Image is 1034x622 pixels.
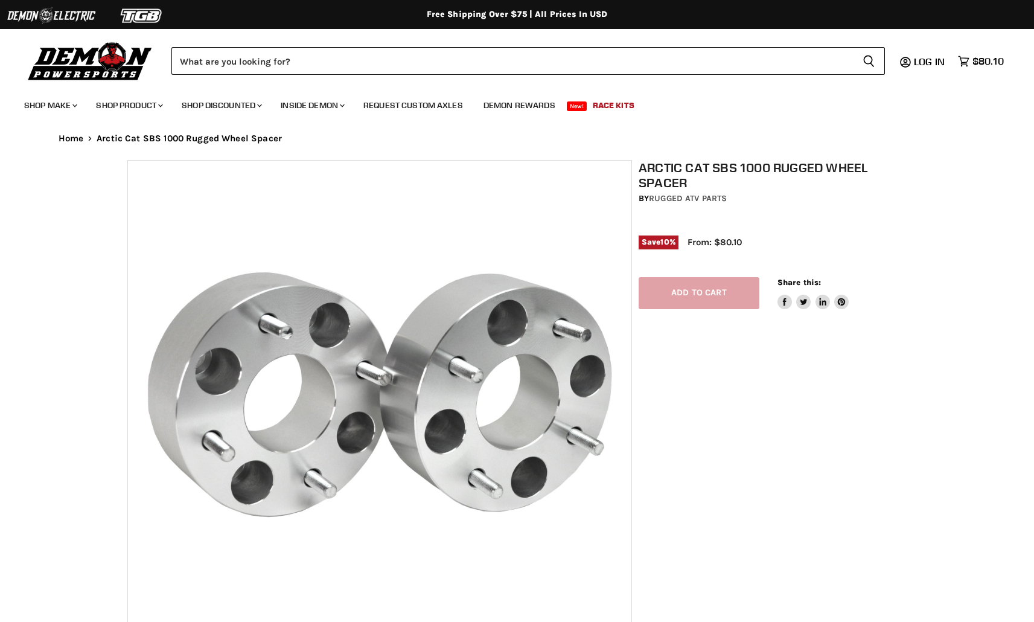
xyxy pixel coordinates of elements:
[584,93,643,118] a: Race Kits
[777,277,849,309] aside: Share this:
[474,93,564,118] a: Demon Rewards
[171,47,853,75] input: Search
[15,93,85,118] a: Shop Make
[272,93,352,118] a: Inside Demon
[972,56,1004,67] span: $80.10
[639,236,678,249] span: Save %
[649,193,727,204] a: Rugged ATV Parts
[952,53,1010,70] a: $80.10
[34,133,1000,144] nav: Breadcrumbs
[59,133,84,144] a: Home
[660,237,669,246] span: 10
[97,133,282,144] span: Arctic Cat SBS 1000 Rugged Wheel Spacer
[87,93,170,118] a: Shop Product
[15,88,1001,118] ul: Main menu
[914,56,945,68] span: Log in
[853,47,885,75] button: Search
[639,192,914,205] div: by
[171,47,885,75] form: Product
[777,278,821,287] span: Share this:
[567,101,587,111] span: New!
[639,160,914,190] h1: Arctic Cat SBS 1000 Rugged Wheel Spacer
[24,39,156,82] img: Demon Powersports
[97,4,187,27] img: TGB Logo 2
[908,56,952,67] a: Log in
[688,237,742,248] span: From: $80.10
[34,9,1000,20] div: Free Shipping Over $75 | All Prices In USD
[173,93,269,118] a: Shop Discounted
[354,93,472,118] a: Request Custom Axles
[6,4,97,27] img: Demon Electric Logo 2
